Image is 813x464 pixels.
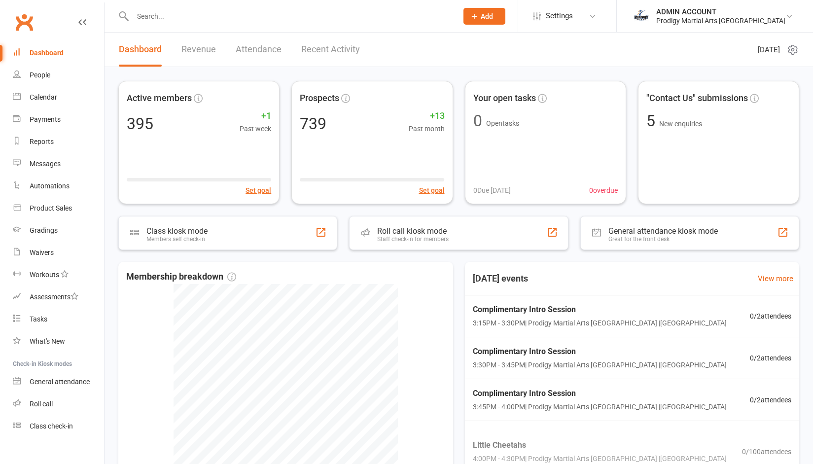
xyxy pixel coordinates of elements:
[30,226,58,234] div: Gradings
[30,49,64,57] div: Dashboard
[300,91,339,106] span: Prospects
[608,226,718,236] div: General attendance kiosk mode
[30,93,57,101] div: Calendar
[742,446,791,457] span: 0 / 100 attendees
[13,64,104,86] a: People
[656,7,785,16] div: ADMIN ACCOUNT
[13,415,104,437] a: Class kiosk mode
[30,138,54,145] div: Reports
[13,264,104,286] a: Workouts
[13,108,104,131] a: Payments
[377,236,449,243] div: Staff check-in for members
[30,293,78,301] div: Assessments
[473,303,727,316] span: Complimentary Intro Session
[13,197,104,219] a: Product Sales
[13,42,104,64] a: Dashboard
[13,153,104,175] a: Messages
[13,86,104,108] a: Calendar
[236,33,282,67] a: Attendance
[465,270,536,287] h3: [DATE] events
[301,33,360,67] a: Recent Activity
[30,422,73,430] div: Class check-in
[473,359,727,370] span: 3:30PM - 3:45PM | Prodigy Martial Arts [GEOGRAPHIC_DATA] | [GEOGRAPHIC_DATA]
[13,371,104,393] a: General attendance kiosk mode
[750,353,791,363] span: 0 / 2 attendees
[419,185,445,196] button: Set goal
[758,273,793,285] a: View more
[13,330,104,353] a: What's New
[127,116,153,132] div: 395
[758,44,780,56] span: [DATE]
[659,120,702,128] span: New enquiries
[473,438,727,451] span: Little Cheetahs
[130,9,451,23] input: Search...
[13,308,104,330] a: Tasks
[463,8,505,25] button: Add
[589,185,618,196] span: 0 overdue
[473,318,727,328] span: 3:15PM - 3:30PM | Prodigy Martial Arts [GEOGRAPHIC_DATA] | [GEOGRAPHIC_DATA]
[146,226,208,236] div: Class kiosk mode
[30,249,54,256] div: Waivers
[127,91,192,106] span: Active members
[30,337,65,345] div: What's New
[486,119,519,127] span: Open tasks
[608,236,718,243] div: Great for the front desk
[13,242,104,264] a: Waivers
[750,394,791,405] span: 0 / 2 attendees
[13,219,104,242] a: Gradings
[240,123,271,134] span: Past week
[473,387,727,400] span: Complimentary Intro Session
[30,160,61,168] div: Messages
[377,226,449,236] div: Roll call kiosk mode
[750,311,791,321] span: 0 / 2 attendees
[30,71,50,79] div: People
[30,182,70,190] div: Automations
[632,6,651,26] img: thumb_image1686208220.png
[30,378,90,386] div: General attendance
[646,91,748,106] span: "Contact Us" submissions
[240,109,271,123] span: +1
[13,131,104,153] a: Reports
[119,33,162,67] a: Dashboard
[246,185,271,196] button: Set goal
[473,91,536,106] span: Your open tasks
[12,10,36,35] a: Clubworx
[473,185,511,196] span: 0 Due [DATE]
[30,271,59,279] div: Workouts
[30,400,53,408] div: Roll call
[473,402,727,413] span: 3:45PM - 4:00PM | Prodigy Martial Arts [GEOGRAPHIC_DATA] | [GEOGRAPHIC_DATA]
[181,33,216,67] a: Revenue
[13,286,104,308] a: Assessments
[13,175,104,197] a: Automations
[409,123,445,134] span: Past month
[473,345,727,358] span: Complimentary Intro Session
[646,111,659,130] span: 5
[300,116,326,132] div: 739
[481,12,493,20] span: Add
[546,5,573,27] span: Settings
[409,109,445,123] span: +13
[13,393,104,415] a: Roll call
[473,113,482,129] div: 0
[30,115,61,123] div: Payments
[30,315,47,323] div: Tasks
[30,204,72,212] div: Product Sales
[473,453,727,464] span: 4:00PM - 4:30PM | Prodigy Martial Arts [GEOGRAPHIC_DATA] | [GEOGRAPHIC_DATA]
[146,236,208,243] div: Members self check-in
[126,270,236,284] span: Membership breakdown
[656,16,785,25] div: Prodigy Martial Arts [GEOGRAPHIC_DATA]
